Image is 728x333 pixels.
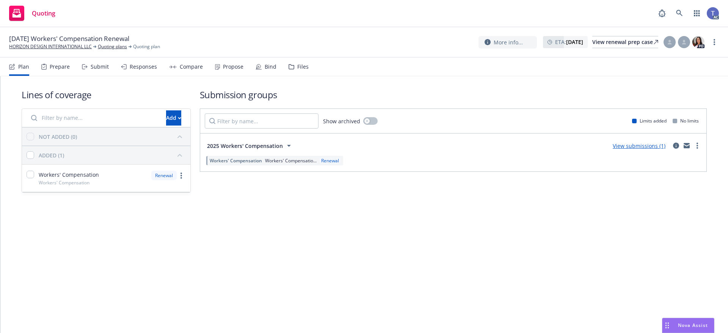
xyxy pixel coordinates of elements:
div: Responses [130,64,157,70]
strong: [DATE] [566,38,583,46]
a: View submissions (1) [613,142,665,149]
button: ADDED (1) [39,149,186,161]
a: Search [672,6,687,21]
div: Limits added [632,118,667,124]
img: photo [707,7,719,19]
div: Bind [265,64,276,70]
div: Propose [223,64,243,70]
span: Workers' Compensation [39,179,89,186]
div: Add [166,111,181,125]
div: No limits [673,118,699,124]
div: ADDED (1) [39,151,64,159]
span: Workers' Compensation [39,171,99,179]
span: [DATE] Workers' Compensation Renewal [9,34,129,43]
div: Prepare [50,64,70,70]
a: mail [682,141,691,150]
div: Drag to move [662,318,672,333]
span: Nova Assist [678,322,708,328]
button: Add [166,110,181,126]
a: more [693,141,702,150]
span: 2025 Workers' Compensation [207,142,283,150]
div: Submit [91,64,109,70]
a: Switch app [689,6,704,21]
div: Files [297,64,309,70]
img: photo [692,36,704,48]
div: Plan [18,64,29,70]
a: Quoting [6,3,58,24]
a: View renewal prep case [592,36,658,48]
span: Workers' Compensatio... [265,157,317,164]
div: Compare [180,64,203,70]
a: more [710,38,719,47]
a: Report a Bug [654,6,670,21]
h1: Lines of coverage [22,88,191,101]
span: Show archived [323,117,360,125]
button: Nova Assist [662,318,714,333]
a: more [177,171,186,180]
div: Renewal [320,157,340,164]
div: NOT ADDED (0) [39,133,77,141]
div: Renewal [151,171,177,180]
button: NOT ADDED (0) [39,130,186,143]
a: Quoting plans [98,43,127,50]
span: Quoting [32,10,55,16]
input: Filter by name... [205,113,318,129]
a: circleInformation [672,141,681,150]
span: Quoting plan [133,43,160,50]
input: Filter by name... [27,110,162,126]
button: More info... [479,36,537,49]
a: HORIZON DESIGN INTERNATIONAL LLC [9,43,92,50]
span: More info... [494,38,523,46]
button: 2025 Workers' Compensation [205,138,296,153]
span: ETA : [555,38,583,46]
h1: Submission groups [200,88,707,101]
span: Workers' Compensation [210,157,262,164]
